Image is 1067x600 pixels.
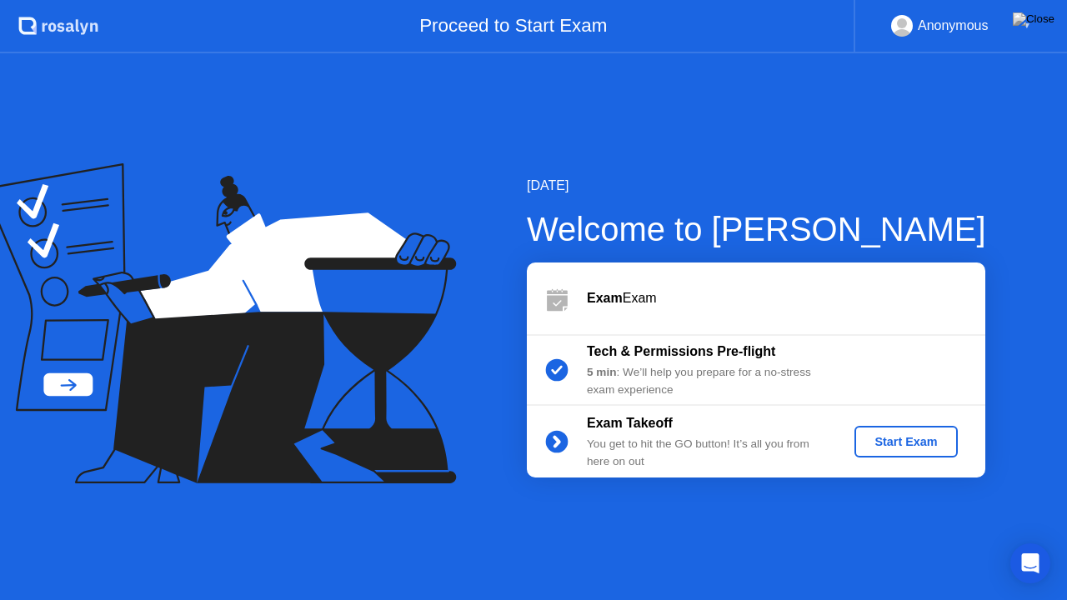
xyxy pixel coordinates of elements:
[527,176,986,196] div: [DATE]
[587,436,827,470] div: You get to hit the GO button! It’s all you from here on out
[918,15,989,37] div: Anonymous
[587,416,673,430] b: Exam Takeoff
[587,291,623,305] b: Exam
[861,435,950,448] div: Start Exam
[1013,12,1054,26] img: Close
[587,344,775,358] b: Tech & Permissions Pre-flight
[587,366,617,378] b: 5 min
[527,204,986,254] div: Welcome to [PERSON_NAME]
[1010,543,1050,583] div: Open Intercom Messenger
[854,426,957,457] button: Start Exam
[587,288,985,308] div: Exam
[587,364,827,398] div: : We’ll help you prepare for a no-stress exam experience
